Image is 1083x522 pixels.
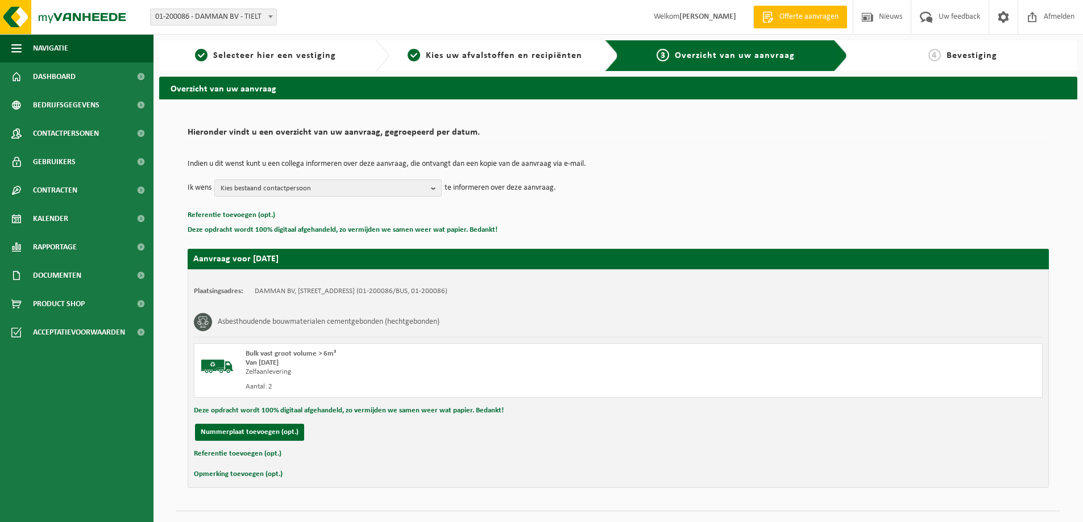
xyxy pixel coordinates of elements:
span: Documenten [33,261,81,290]
span: Bulk vast groot volume > 6m³ [246,350,336,357]
span: 1 [195,49,208,61]
strong: Aanvraag voor [DATE] [193,254,279,264]
button: Deze opdracht wordt 100% digitaal afgehandeld, zo vermijden we samen weer wat papier. Bedankt! [194,403,504,418]
span: Overzicht van uw aanvraag [675,51,795,60]
a: 2Kies uw afvalstoffen en recipiënten [395,49,596,62]
span: Dashboard [33,62,76,91]
span: Bevestiging [947,51,997,60]
span: Gebruikers [33,148,76,176]
p: Indien u dit wenst kunt u een collega informeren over deze aanvraag, die ontvangt dan een kopie v... [188,160,1049,168]
button: Opmerking toevoegen (opt.) [194,467,283,482]
div: Zelfaanlevering [246,368,664,377]
button: Referentie toevoegen (opt.) [188,208,275,223]
span: Rapportage [33,233,77,261]
h2: Overzicht van uw aanvraag [159,77,1077,99]
p: te informeren over deze aanvraag. [445,179,556,197]
strong: Plaatsingsadres: [194,287,243,295]
button: Deze opdracht wordt 100% digitaal afgehandeld, zo vermijden we samen weer wat papier. Bedankt! [188,223,497,237]
a: Offerte aanvragen [753,6,847,28]
div: Aantal: 2 [246,382,664,391]
button: Nummerplaat toevoegen (opt.) [195,424,304,441]
strong: Van [DATE] [246,359,279,366]
span: Navigatie [33,34,68,62]
span: 3 [657,49,669,61]
img: BL-SO-LV.png [200,349,234,383]
span: Bedrijfsgegevens [33,91,99,119]
p: Ik wens [188,179,211,197]
button: Kies bestaand contactpersoon [214,179,442,197]
span: Contracten [33,176,77,204]
span: Kies bestaand contactpersoon [221,180,426,197]
span: Contactpersonen [33,119,99,148]
a: 1Selecteer hier een vestiging [165,49,366,62]
span: 01-200086 - DAMMAN BV - TIELT [151,9,276,25]
h3: Asbesthoudende bouwmaterialen cementgebonden (hechtgebonden) [218,313,439,331]
td: DAMMAN BV, [STREET_ADDRESS] (01-200086/BUS, 01-200086) [255,287,447,296]
span: Offerte aanvragen [777,11,841,23]
h2: Hieronder vindt u een overzicht van uw aanvraag, gegroepeerd per datum. [188,128,1049,143]
span: Selecteer hier een vestiging [213,51,336,60]
span: Kies uw afvalstoffen en recipiënten [426,51,582,60]
span: 4 [928,49,941,61]
span: Acceptatievoorwaarden [33,318,125,346]
strong: [PERSON_NAME] [679,12,736,21]
span: 01-200086 - DAMMAN BV - TIELT [150,9,277,26]
span: 2 [408,49,420,61]
span: Kalender [33,204,68,233]
span: Product Shop [33,290,85,318]
button: Referentie toevoegen (opt.) [194,446,281,461]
